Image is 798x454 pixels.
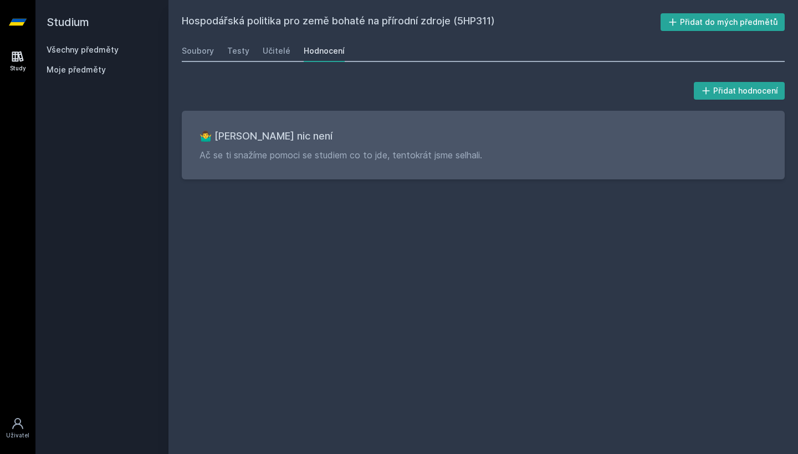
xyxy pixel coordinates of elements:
p: Ač se ti snažíme pomoci se studiem co to jde, tentokrát jsme selhali. [199,148,767,162]
div: Testy [227,45,249,56]
a: Všechny předměty [47,45,119,54]
button: Přidat do mých předmětů [661,13,785,31]
div: Hodnocení [304,45,345,56]
div: Uživatel [6,431,29,440]
div: Study [10,64,26,73]
a: Hodnocení [304,40,345,62]
h2: Hospodářská politika pro země bohaté na přírodní zdroje (5HP311) [182,13,661,31]
div: Soubory [182,45,214,56]
a: Testy [227,40,249,62]
h3: 🤷‍♂️ [PERSON_NAME] nic není [199,128,767,144]
button: Přidat hodnocení [694,82,785,100]
a: Study [2,44,33,78]
div: Učitelé [263,45,290,56]
span: Moje předměty [47,64,106,75]
a: Soubory [182,40,214,62]
a: Učitelé [263,40,290,62]
a: Uživatel [2,411,33,445]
